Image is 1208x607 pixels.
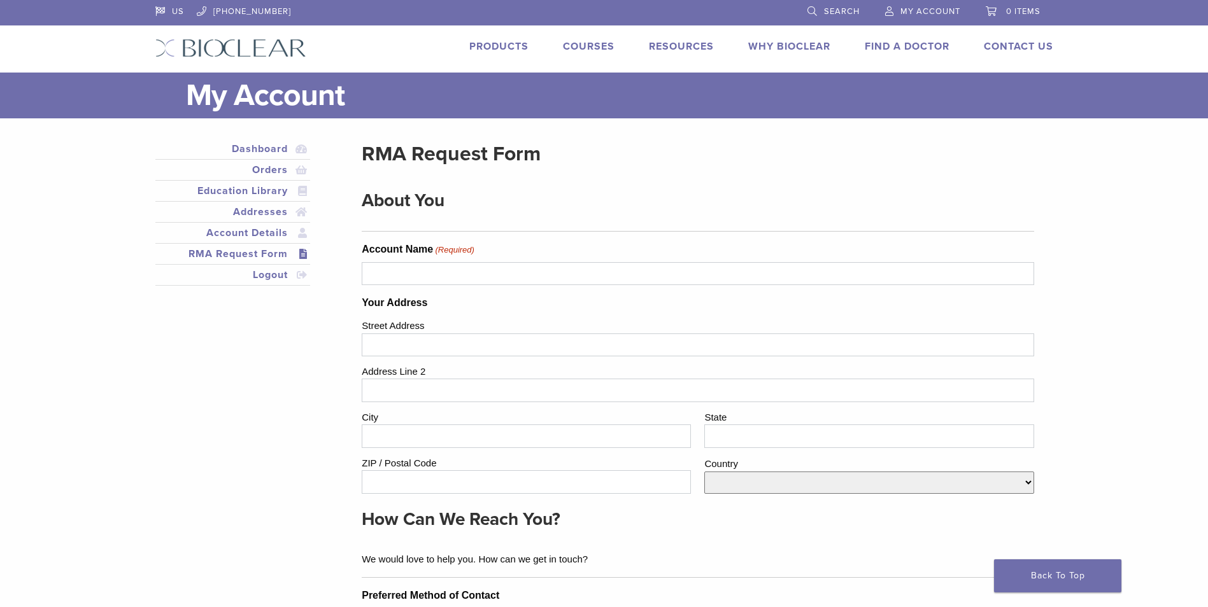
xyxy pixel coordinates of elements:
a: Account Details [158,225,308,241]
a: Addresses [158,204,308,220]
img: Bioclear [155,39,306,57]
span: (Required) [434,244,474,256]
h3: How Can We Reach You? [362,504,1023,534]
h2: RMA Request Form [362,139,1034,169]
a: Contact Us [984,40,1053,53]
nav: Account pages [155,139,311,301]
h3: About You [362,185,1023,216]
span: 0 items [1006,6,1041,17]
legend: Your Address [362,295,1034,310]
a: Resources [649,40,714,53]
div: We would love to help you. How can we get in touch? [362,544,1023,567]
a: Education Library [158,183,308,199]
label: Account Name [362,242,474,257]
a: Products [469,40,529,53]
h1: My Account [186,73,1053,118]
a: Logout [158,267,308,283]
a: Back To Top [994,559,1121,592]
label: Street Address [362,316,1034,333]
a: Why Bioclear [748,40,830,53]
a: Find A Doctor [865,40,949,53]
label: ZIP / Postal Code [362,453,691,471]
a: Dashboard [158,141,308,157]
span: My Account [900,6,960,17]
a: RMA Request Form [158,246,308,262]
label: Country [704,454,1034,471]
a: Orders [158,162,308,178]
label: Preferred Method of Contact [362,588,499,603]
span: Search [824,6,860,17]
label: Address Line 2 [362,361,1034,379]
label: State [704,407,1034,425]
a: Courses [563,40,615,53]
label: City [362,407,691,425]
